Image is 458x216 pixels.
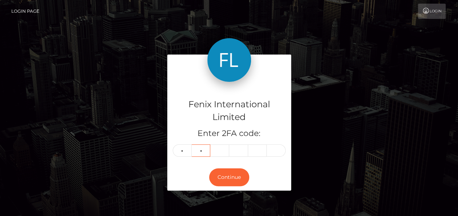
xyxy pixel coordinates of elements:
img: Fenix International Limited [207,38,251,82]
button: Continue [209,168,249,186]
h4: Fenix International Limited [173,98,286,124]
a: Login [418,4,446,19]
a: Login Page [11,4,39,19]
h5: Enter 2FA code: [173,128,286,139]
